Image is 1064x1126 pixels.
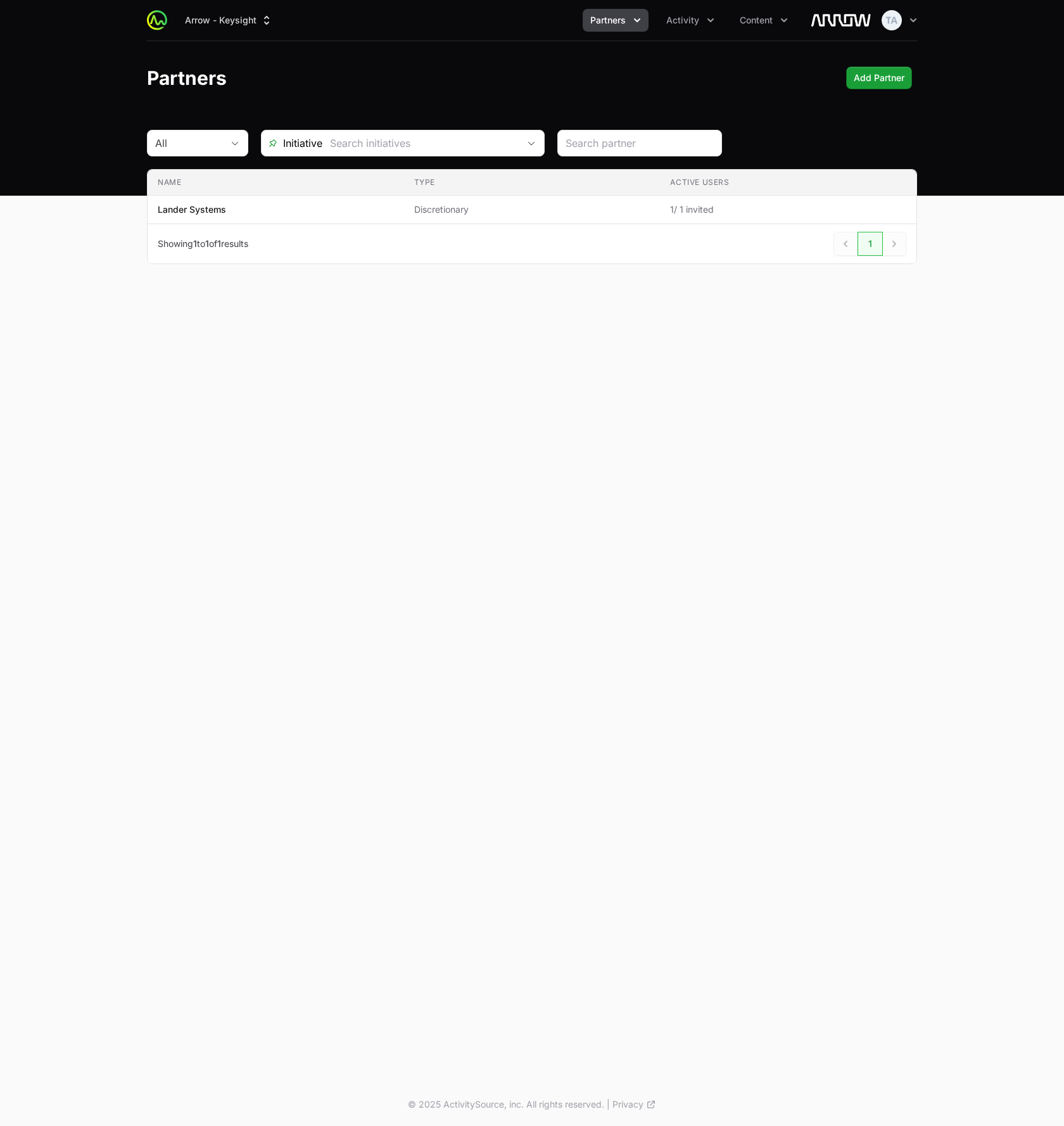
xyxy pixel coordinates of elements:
[854,70,904,85] span: Add Partner
[659,9,722,32] div: Activity menu
[590,14,626,27] span: Partners
[846,66,912,89] button: Add Partner
[732,9,795,32] button: Content
[414,203,650,216] span: Discretionary
[660,170,916,196] th: Active Users
[147,10,167,30] img: ActivitySource
[148,130,248,156] button: All
[846,66,912,89] div: Primary actions
[148,170,404,196] th: Name
[740,14,773,27] span: Content
[193,238,197,249] span: 1
[158,237,248,250] p: Showing to of results
[205,238,209,249] span: 1
[583,9,649,32] div: Partners menu
[811,8,871,33] img: Arrow
[408,1098,604,1111] p: © 2025 ActivitySource, inc. All rights reserved.
[167,9,795,32] div: Main navigation
[147,66,227,89] h1: Partners
[177,9,281,32] button: Arrow - Keysight
[158,203,226,216] p: Lander Systems
[404,170,661,196] th: Type
[659,9,722,32] button: Activity
[607,1098,610,1111] span: |
[612,1098,656,1111] a: Privacy
[732,9,795,32] div: Content menu
[882,10,902,30] img: Timothy Arrow
[583,9,649,32] button: Partners
[217,238,221,249] span: 1
[155,136,222,151] div: All
[322,130,519,156] input: Search initiatives
[566,136,714,151] input: Search partner
[262,136,322,151] span: Initiative
[519,130,544,156] div: Open
[177,9,281,32] div: Supplier switch menu
[666,14,699,27] span: Activity
[670,203,906,216] span: 1 / 1 invited
[858,232,883,256] a: 1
